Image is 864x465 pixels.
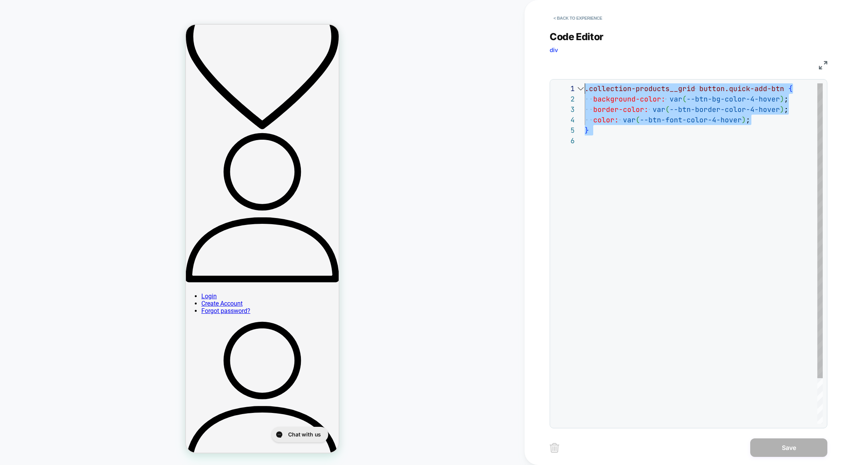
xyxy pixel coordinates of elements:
[15,275,57,282] a: Create Account
[788,84,793,93] span: {
[550,46,558,54] span: div
[780,95,784,103] span: )
[554,94,575,104] div: 2
[819,61,827,69] img: fullscreen
[554,115,575,125] div: 4
[742,115,746,124] span: )
[687,95,780,103] span: --btn-bg-color-4-hover
[636,115,640,124] span: (
[593,115,619,124] span: color:
[554,125,575,135] div: 5
[550,12,606,24] button: < Back to experience
[15,268,31,275] a: Login
[585,126,589,135] span: }
[623,115,636,124] span: var
[640,115,742,124] span: --btn-font-color-4-hover
[593,95,665,103] span: background-color:
[784,105,788,114] span: ;
[750,438,827,457] button: Save
[550,443,559,453] img: delete
[670,105,780,114] span: --btn-border-color-4-hover
[550,31,604,42] span: Code Editor
[699,84,784,93] span: button.quick-add-btn
[653,105,665,114] span: var
[554,135,575,146] div: 6
[784,95,788,103] span: ;
[554,83,575,94] div: 1
[670,95,682,103] span: var
[746,115,750,124] span: ;
[780,105,784,114] span: )
[682,95,687,103] span: (
[554,104,575,115] div: 3
[665,105,670,114] span: (
[15,282,64,290] a: Forgot password?
[585,84,695,93] span: .collection-products__grid
[82,399,145,420] iframe: Gorgias live chat messenger
[593,105,648,114] span: border-color:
